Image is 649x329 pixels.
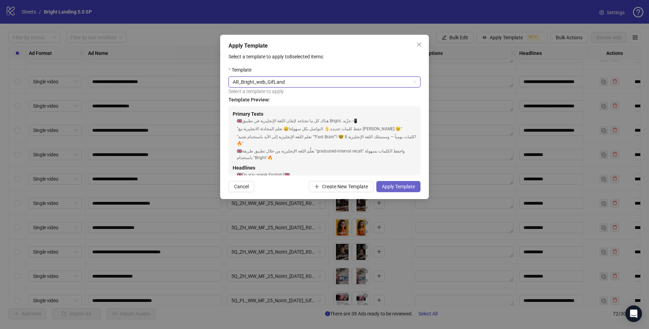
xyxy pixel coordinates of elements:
[229,96,420,104] h4: Template Preview:
[229,181,254,192] button: Cancel
[376,181,420,192] button: Apply Template
[237,148,416,161] div: 🇬🇧تعلَّم اللغة الإنجليزية من خلال تطبيق طريقة "graduated-interval recall" واحفظ الكلمات بسهولة با...
[237,134,416,147] div: "تعلم اللغة الإنجليزية إلى الأبد باستخدام تقنية ""Fast Brain""! 🤓 8 كلمات يومياً — وستمتلك اللغة ...
[229,42,420,50] div: Apply Template
[625,305,642,322] div: Open Intercom Messenger
[322,184,368,189] span: Create New Template
[237,126,416,132] div: "حفظ كلمات جديده.👌 التواصل بكل سهولة!😀 تعلم المحادثة الانجليزية مع [PERSON_NAME].😉"
[382,184,415,189] span: Apply Template
[233,165,255,171] strong: Headlines
[233,111,263,117] strong: Primary Texts
[314,184,319,189] span: plus
[229,88,420,95] div: Select a template to apply
[416,42,422,47] span: close
[237,172,416,178] div: 🇬🇧Do you speak English?🇬🇧
[229,66,256,74] label: Template
[233,77,416,87] span: AR_Bright_web_GifLand
[234,184,249,189] span: Cancel
[414,39,425,50] button: Close
[229,53,420,60] p: Select a template to apply to 8 selected items:
[309,181,374,192] button: Create New Template
[237,118,416,124] div: 🇬🇧هناك كل ما تحتاجه لإتقان اللغة الإنجليزية في تطبيق Bright. جرِّبه.📲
